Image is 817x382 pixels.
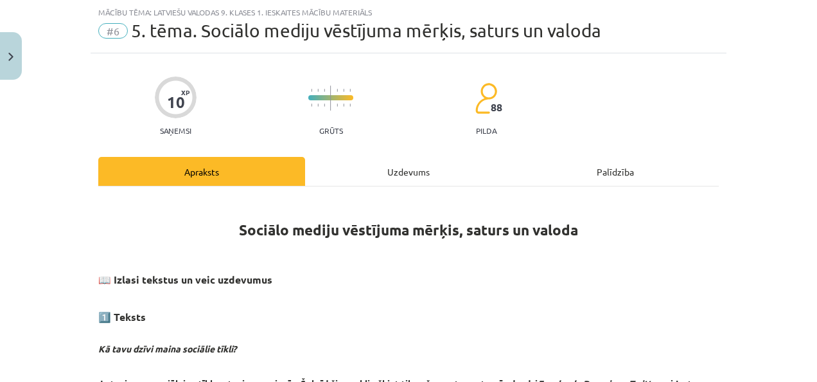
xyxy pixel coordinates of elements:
span: #6 [98,23,128,39]
p: pilda [476,126,496,135]
img: icon-short-line-57e1e144782c952c97e751825c79c345078a6d821885a25fce030b3d8c18986b.svg [317,89,319,92]
img: icon-short-line-57e1e144782c952c97e751825c79c345078a6d821885a25fce030b3d8c18986b.svg [324,104,325,107]
img: icon-short-line-57e1e144782c952c97e751825c79c345078a6d821885a25fce030b3d8c18986b.svg [311,104,312,107]
img: icon-short-line-57e1e144782c952c97e751825c79c345078a6d821885a25fce030b3d8c18986b.svg [324,89,325,92]
img: students-c634bb4e5e11cddfef0936a35e636f08e4e9abd3cc4e673bd6f9a4125e45ecb1.svg [475,82,497,114]
span: 88 [491,102,502,113]
img: icon-short-line-57e1e144782c952c97e751825c79c345078a6d821885a25fce030b3d8c18986b.svg [337,104,338,107]
div: 10 [167,93,185,111]
img: icon-short-line-57e1e144782c952c97e751825c79c345078a6d821885a25fce030b3d8c18986b.svg [317,104,319,107]
strong: Sociālo mediju vēstījuma mērķis, saturs un valoda [239,221,578,239]
strong: Kā tavu dzīvi maina sociālie tīkli? [98,343,236,354]
img: icon-long-line-d9ea69661e0d244f92f715978eff75569469978d946b2353a9bb055b3ed8787d.svg [330,86,331,111]
img: icon-short-line-57e1e144782c952c97e751825c79c345078a6d821885a25fce030b3d8c18986b.svg [349,89,351,92]
div: Apraksts [98,157,305,186]
div: Palīdzība [512,157,719,186]
span: 5. tēma. Sociālo mediju vēstījuma mērķis, saturs un valoda [131,20,601,41]
img: icon-short-line-57e1e144782c952c97e751825c79c345078a6d821885a25fce030b3d8c18986b.svg [349,104,351,107]
img: icon-short-line-57e1e144782c952c97e751825c79c345078a6d821885a25fce030b3d8c18986b.svg [343,89,344,92]
span: XP [181,89,189,96]
img: icon-short-line-57e1e144782c952c97e751825c79c345078a6d821885a25fce030b3d8c18986b.svg [311,89,312,92]
p: Saņemsi [155,126,197,135]
p: Grūts [319,126,343,135]
strong: 📖 Izlasi tekstus un veic uzdevumus [98,273,272,286]
img: icon-close-lesson-0947bae3869378f0d4975bcd49f059093ad1ed9edebbc8119c70593378902aed.svg [8,53,13,61]
strong: 1️⃣ Teksts [98,310,146,323]
div: Mācību tēma: Latviešu valodas 9. klases 1. ieskaites mācību materiāls [98,8,719,17]
img: icon-short-line-57e1e144782c952c97e751825c79c345078a6d821885a25fce030b3d8c18986b.svg [337,89,338,92]
img: icon-short-line-57e1e144782c952c97e751825c79c345078a6d821885a25fce030b3d8c18986b.svg [343,104,344,107]
div: Uzdevums [305,157,512,186]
